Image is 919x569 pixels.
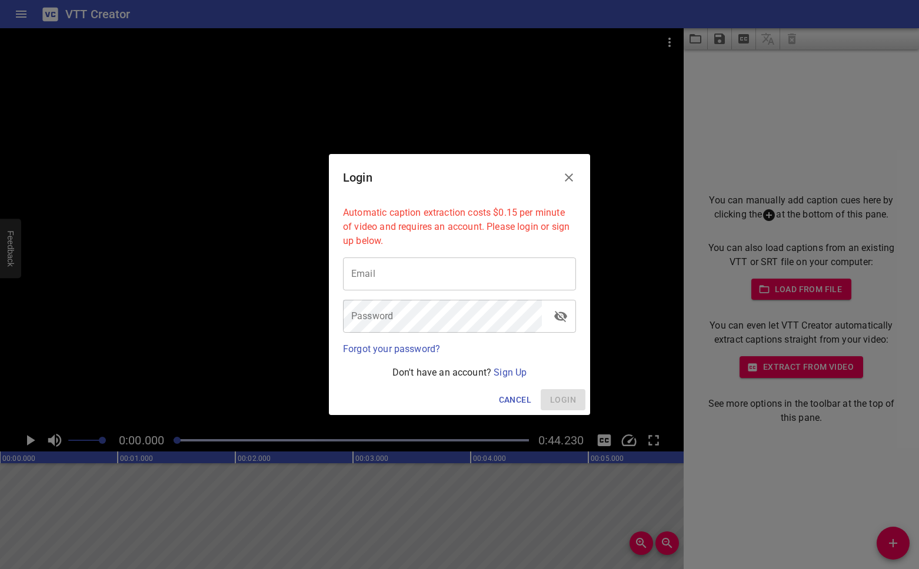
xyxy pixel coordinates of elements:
[555,163,583,192] button: Close
[547,302,575,330] button: toggle password visibility
[541,389,585,411] span: Please enter your email and password above.
[343,343,440,354] a: Forgot your password?
[343,168,372,187] h6: Login
[343,366,576,380] p: Don't have an account?
[494,389,536,411] button: Cancel
[499,393,531,407] span: Cancel
[343,206,576,248] p: Automatic caption extraction costs $0.15 per minute of video and requires an account. Please logi...
[494,367,527,378] a: Sign Up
